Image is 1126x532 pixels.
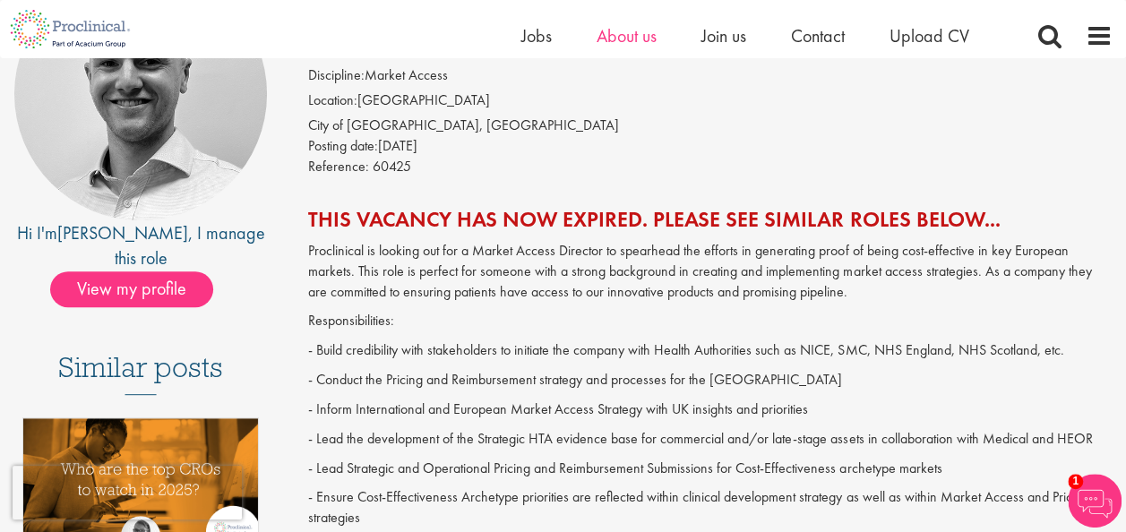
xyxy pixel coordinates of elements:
[791,24,845,47] a: Contact
[308,340,1113,361] p: - Build credibility with stakeholders to initiate the company with Health Authorities such as NIC...
[1068,474,1122,528] img: Chatbot
[13,220,268,271] div: Hi I'm , I manage this role
[308,90,1113,116] li: [GEOGRAPHIC_DATA]
[50,275,231,298] a: View my profile
[597,24,657,47] a: About us
[308,370,1113,390] p: - Conduct the Pricing and Reimbursement strategy and processes for the [GEOGRAPHIC_DATA]
[308,65,1113,90] li: Market Access
[308,90,357,111] label: Location:
[308,429,1113,450] p: - Lead the development of the Strategic HTA evidence base for commercial and/or late-stage assets...
[308,116,1113,136] div: City of [GEOGRAPHIC_DATA], [GEOGRAPHIC_DATA]
[373,157,411,176] span: 60425
[308,311,1113,331] p: Responsibilities:
[890,24,969,47] a: Upload CV
[13,466,242,519] iframe: reCAPTCHA
[308,136,378,155] span: Posting date:
[308,157,369,177] label: Reference:
[308,399,1113,420] p: - Inform International and European Market Access Strategy with UK insights and priorities
[701,24,746,47] a: Join us
[308,487,1113,528] p: - Ensure Cost-Effectiveness Archetype priorities are reflected within clinical development strate...
[308,208,1113,231] h2: This vacancy has now expired. Please see similar roles below...
[308,241,1113,303] p: Proclinical is looking out for a Market Access Director to spearhead the efforts in generating pr...
[308,459,1113,479] p: - Lead Strategic and Operational Pricing and Reimbursement Submissions for Cost-Effectiveness arc...
[50,271,213,307] span: View my profile
[308,136,1113,157] div: [DATE]
[308,65,365,86] label: Discipline:
[58,352,223,395] h3: Similar posts
[521,24,552,47] a: Jobs
[57,221,188,245] a: [PERSON_NAME]
[1068,474,1083,489] span: 1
